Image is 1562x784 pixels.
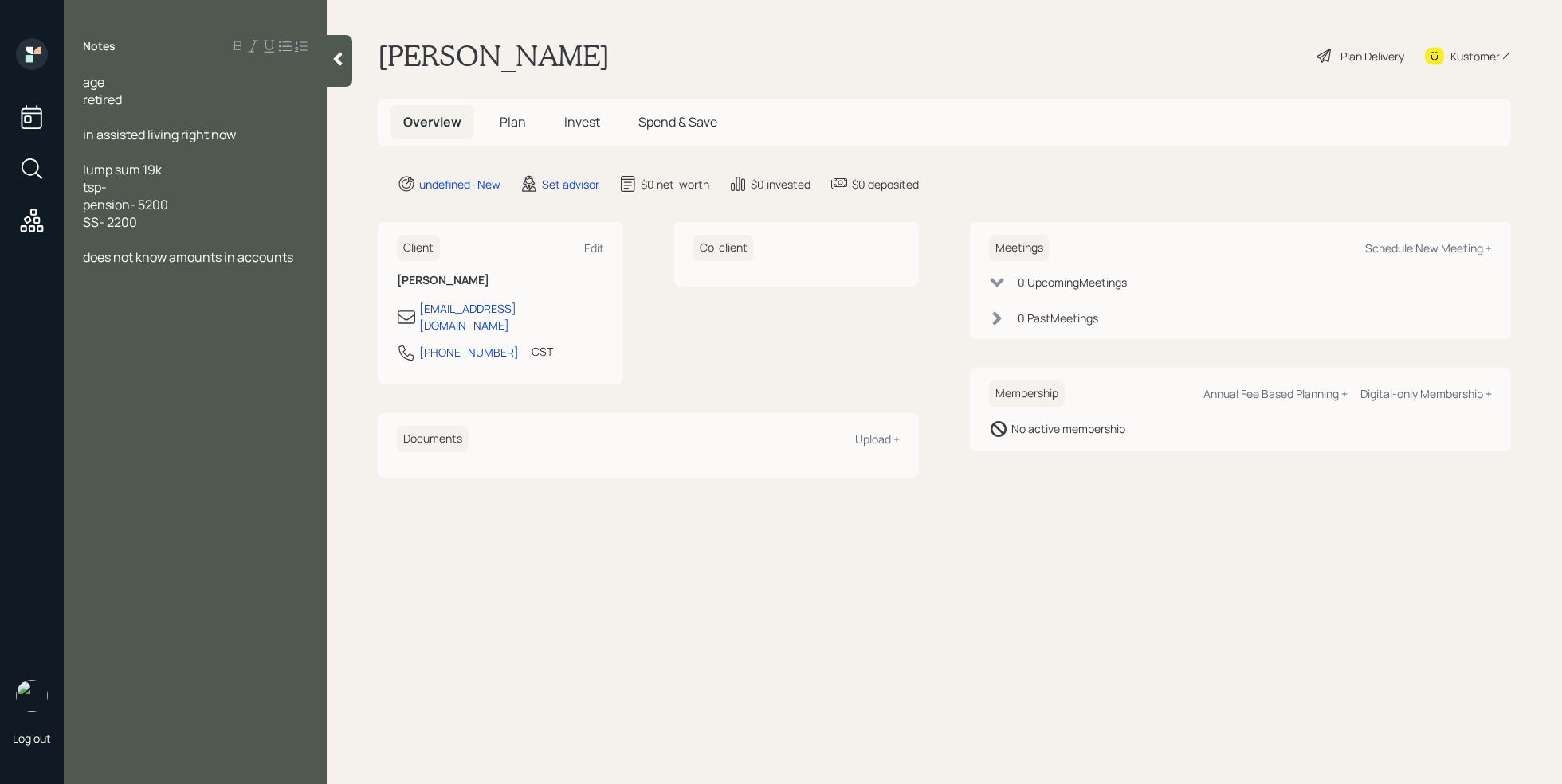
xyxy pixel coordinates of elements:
[542,176,599,193] div: Set advisor
[16,680,48,712] img: retirable_logo.png
[13,731,51,746] div: Log out
[1018,274,1127,291] div: 0 Upcoming Meeting s
[83,248,293,266] span: does not know amounts in accounts
[1011,420,1125,437] div: No active membership
[564,113,600,131] span: Invest
[855,431,900,447] div: Upload +
[751,176,810,193] div: $0 invested
[641,176,709,193] div: $0 net-worth
[83,38,116,54] label: Notes
[419,344,519,361] div: [PHONE_NUMBER]
[83,161,162,178] span: lump sum 19k
[1203,386,1348,401] div: Annual Fee Based Planning +
[397,235,440,261] h6: Client
[378,38,610,73] h1: [PERSON_NAME]
[638,113,717,131] span: Spend & Save
[83,213,137,231] span: SS- 2200
[83,126,236,143] span: in assisted living right now
[989,380,1065,407] h6: Membership
[83,196,168,213] span: pension- 5200
[1360,386,1492,401] div: Digital-only Membership +
[83,178,107,196] span: tsp-
[83,73,104,91] span: age
[419,300,604,333] div: [EMAIL_ADDRESS][DOMAIN_NAME]
[1450,48,1500,64] div: Kustomer
[419,176,500,193] div: undefined · New
[83,91,122,108] span: retired
[693,235,754,261] h6: Co-client
[989,235,1050,261] h6: Meetings
[1340,48,1404,64] div: Plan Delivery
[1018,310,1098,326] div: 0 Past Meeting s
[397,274,604,287] h6: [PERSON_NAME]
[1365,240,1492,255] div: Schedule New Meeting +
[397,426,469,452] h6: Documents
[852,176,919,193] div: $0 deposited
[584,240,604,255] div: Edit
[500,113,526,131] span: Plan
[403,113,461,131] span: Overview
[532,343,553,360] div: CST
